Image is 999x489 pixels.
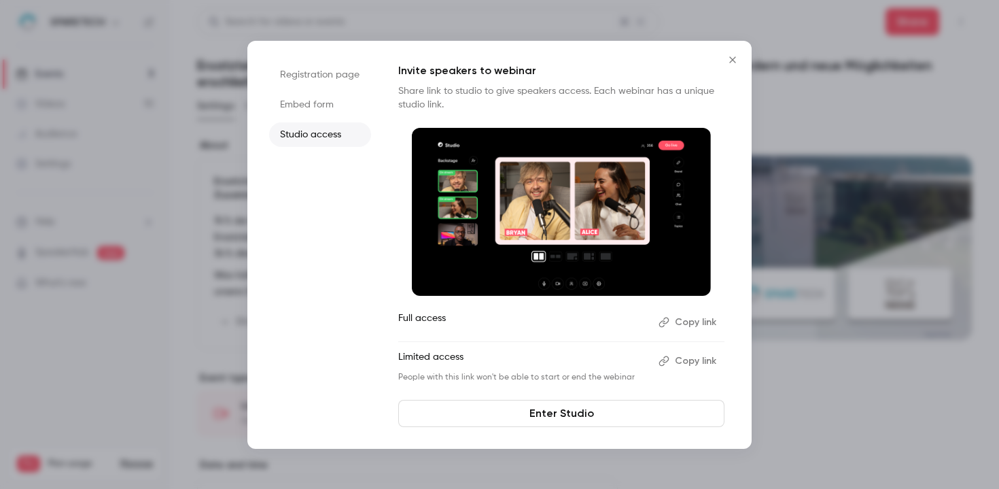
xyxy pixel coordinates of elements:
button: Close [719,46,746,73]
img: Invite speakers to webinar [412,128,711,297]
p: Share link to studio to give speakers access. Each webinar has a unique studio link. [398,84,724,112]
a: Enter Studio [398,400,724,427]
p: People with this link won't be able to start or end the webinar [398,372,648,383]
p: Invite speakers to webinar [398,63,724,79]
button: Copy link [653,350,724,372]
button: Copy link [653,311,724,333]
p: Full access [398,311,648,333]
li: Registration page [269,63,371,87]
li: Embed form [269,92,371,117]
p: Limited access [398,350,648,372]
li: Studio access [269,122,371,147]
